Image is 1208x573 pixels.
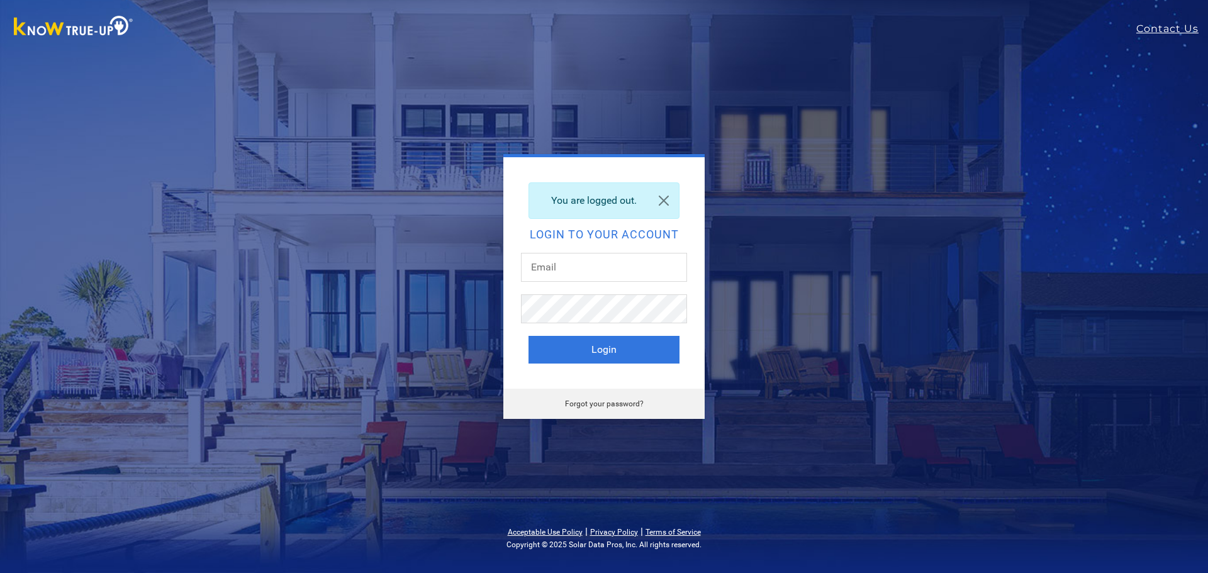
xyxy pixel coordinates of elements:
[590,528,638,537] a: Privacy Policy
[565,399,644,408] a: Forgot your password?
[508,528,583,537] a: Acceptable Use Policy
[1136,21,1208,36] a: Contact Us
[8,13,140,42] img: Know True-Up
[646,528,701,537] a: Terms of Service
[585,525,588,537] span: |
[528,229,679,240] h2: Login to your account
[528,336,679,364] button: Login
[640,525,643,537] span: |
[521,253,687,282] input: Email
[649,183,679,218] a: Close
[528,182,679,219] div: You are logged out.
